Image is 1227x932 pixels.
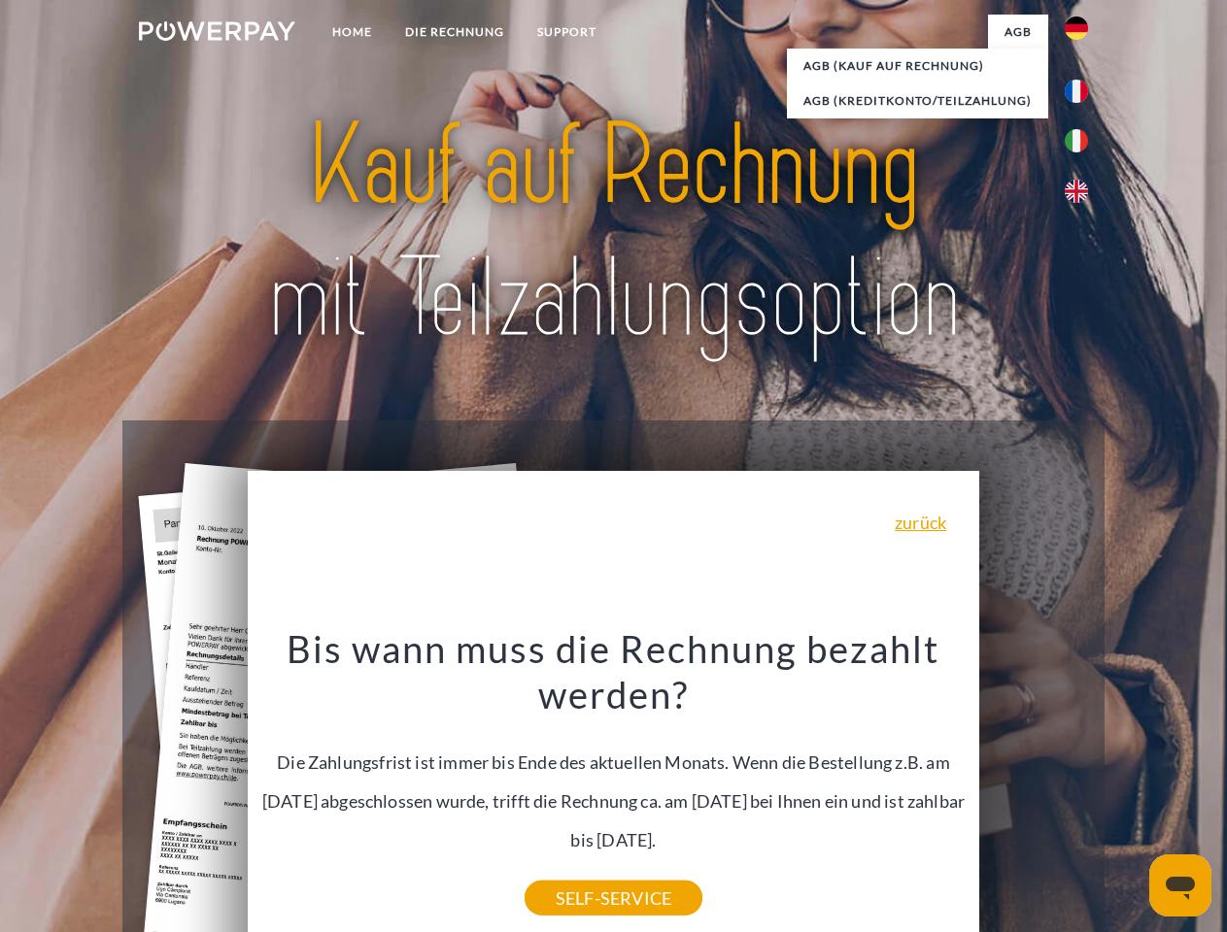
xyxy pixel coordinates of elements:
[1065,129,1088,152] img: it
[1149,854,1211,916] iframe: Schaltfläche zum Öffnen des Messaging-Fensters
[1065,17,1088,40] img: de
[139,21,295,41] img: logo-powerpay-white.svg
[259,625,969,898] div: Die Zahlungsfrist ist immer bis Ende des aktuellen Monats. Wenn die Bestellung z.B. am [DATE] abg...
[787,49,1048,83] a: AGB (Kauf auf Rechnung)
[316,15,389,50] a: Home
[895,514,946,531] a: zurück
[525,881,702,915] a: SELF-SERVICE
[186,93,1041,372] img: title-powerpay_de.svg
[988,15,1048,50] a: agb
[1065,180,1088,203] img: en
[787,83,1048,118] a: AGB (Kreditkonto/Teilzahlung)
[521,15,613,50] a: SUPPORT
[259,625,969,718] h3: Bis wann muss die Rechnung bezahlt werden?
[389,15,521,50] a: DIE RECHNUNG
[1065,80,1088,103] img: fr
